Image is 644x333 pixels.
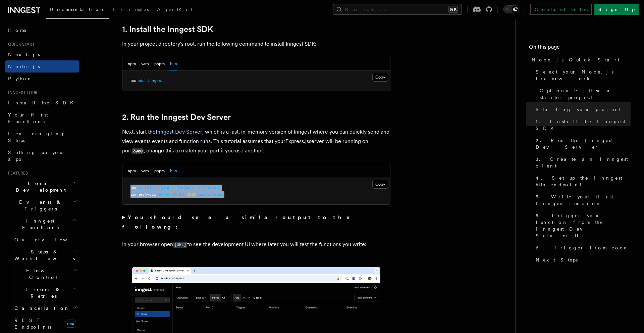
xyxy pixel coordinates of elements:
[5,215,79,234] button: Inngest Functions
[12,286,73,299] span: Errors & Retries
[5,218,72,231] span: Inngest Functions
[533,242,631,254] a: 6. Trigger from code
[173,242,187,248] code: [URL]
[536,212,631,239] span: 5. Trigger your function from the Inngest Dev Server UI
[532,56,620,63] span: Node.js Quick Start
[537,85,631,103] a: Optional: Use a starter project
[503,5,519,13] button: Toggle dark mode
[533,254,631,266] a: Next Steps
[128,57,136,71] button: npm
[5,109,79,128] a: Your first Functions
[65,320,76,328] span: new
[156,129,202,135] a: Inngest Dev Server
[113,7,149,12] span: Examples
[156,192,163,197] span: dev
[536,68,631,82] span: Select your Node.js framework
[132,148,144,154] code: 3000
[170,164,177,178] button: bun
[5,97,79,109] a: Install the SDK
[122,214,359,230] strong: You should see a similar output to the following:
[166,192,170,197] span: -u
[533,191,631,209] a: 5. Write your first Inngest function
[12,267,73,281] span: Flow Control
[153,2,197,18] a: AgentKit
[14,318,51,330] span: REST Endpoints
[372,180,388,189] button: Copy
[122,240,390,249] p: In your browser open to see the development UI where later you will test the functions you write:
[5,180,73,193] span: Local Development
[533,209,631,242] a: 5. Trigger your function from the Inngest Dev Server UI
[536,156,631,169] span: 3. Create an Inngest client
[533,134,631,153] a: 2. Run the Inngest Dev Server
[536,137,631,150] span: 2. Run the Inngest Dev Server
[12,248,75,262] span: Steps & Workflows
[46,2,109,19] a: Documentation
[529,54,631,66] a: Node.js Quick Start
[138,78,145,83] span: add
[122,112,231,122] a: 2. Run the Inngest Dev Server
[156,185,175,190] span: --global
[122,39,390,49] p: In your project directory's root, run the following command to install Inngest SDK:
[12,265,79,283] button: Flow Control
[536,193,631,207] span: 5. Write your first Inngest function
[540,87,631,101] span: Optional: Use a starter project
[8,150,66,162] span: Setting up your app
[448,6,458,13] kbd: ⌘K
[5,90,38,95] span: Inngest tour
[12,234,79,246] a: Overview
[8,27,27,34] span: Home
[8,112,48,124] span: Your first Functions
[5,42,35,47] span: Quick start
[536,244,627,251] span: 6. Trigger from code
[5,196,79,215] button: Events & Triggers
[12,283,79,302] button: Errors & Retries
[173,241,187,247] a: [URL]
[533,153,631,172] a: 3. Create an Inngest client
[157,7,193,12] span: AgentKit
[12,302,79,314] button: Cancellation
[14,237,84,242] span: Overview
[8,52,40,57] span: Next.js
[5,60,79,73] a: Node.js
[8,76,33,81] span: Python
[536,106,620,113] span: Starting your project
[533,66,631,85] a: Select your Node.js framework
[536,118,631,132] span: 1. Install the Inngest SDK
[5,177,79,196] button: Local Development
[5,128,79,146] a: Leveraging Steps
[130,185,138,190] span: bun
[170,57,177,71] button: bun
[122,25,213,34] a: 1. Install the Inngest SDK
[177,185,220,190] span: inngest-cli@latest
[196,192,224,197] span: /api/inngest
[12,314,79,333] a: REST Endpointsnew
[50,7,105,12] span: Documentation
[109,2,153,18] a: Examples
[122,213,390,232] summary: You should see a similar output to the following:
[154,164,165,178] button: pnpm
[122,127,390,156] p: Next, start the , which is a fast, in-memory version of Inngest where you can quickly send and vi...
[594,4,639,15] a: Sign Up
[372,73,388,82] button: Copy
[154,57,165,71] button: pnpm
[130,192,156,197] span: inngest-cli
[5,146,79,165] a: Setting up your app
[128,164,136,178] button: npm
[5,199,73,212] span: Events & Triggers
[533,172,631,191] a: 4. Set up the Inngest http endpoint
[12,305,70,312] span: Cancellation
[530,4,592,15] a: Contact sales
[141,57,149,71] button: yarn
[5,48,79,60] a: Next.js
[333,4,462,15] button: Search...⌘K
[138,185,154,190] span: install
[130,78,138,83] span: bun
[5,171,28,176] span: Features
[5,73,79,85] a: Python
[173,192,187,197] span: [URL]:
[8,64,40,69] span: Node.js
[12,246,79,265] button: Steps & Workflows
[536,175,631,188] span: 4. Set up the Inngest http endpoint
[147,78,163,83] span: inngest
[536,256,578,263] span: Next Steps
